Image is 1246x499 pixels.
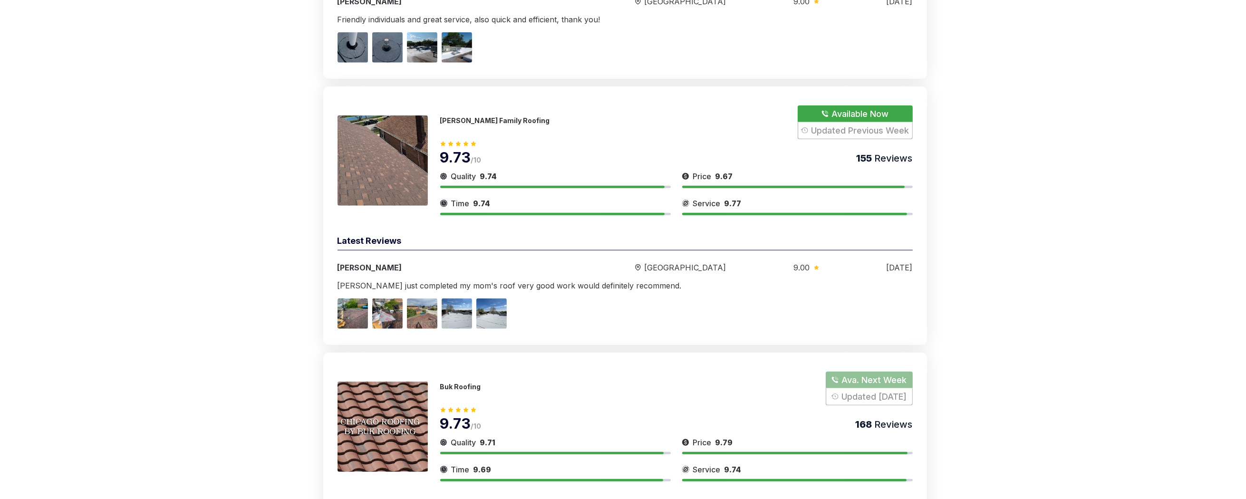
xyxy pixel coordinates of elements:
img: slider icon [682,437,689,448]
span: Time [451,464,470,475]
img: slider icon [635,264,641,271]
img: Image 3 [407,32,437,63]
img: Image 4 [442,32,472,63]
span: 9.00 [794,262,810,273]
img: slider icon [440,171,447,182]
span: 9.73 [440,149,471,166]
span: 168 [856,419,872,430]
p: Buk Roofing [440,383,481,391]
div: [PERSON_NAME] [338,262,568,273]
span: 9.74 [473,199,491,208]
span: 9.67 [715,172,733,181]
img: slider icon [440,198,447,209]
img: slider icon [682,464,689,475]
img: 175620884545740.jpeg [338,115,428,206]
span: [PERSON_NAME] just completed my mom's roof very good work would definitely recommend. [338,281,682,290]
img: Image 3 [407,298,437,329]
img: Image 1 [338,32,368,63]
img: Image 1 [338,298,368,329]
img: slider icon [814,265,819,270]
span: Friendly individuals and great service, also quick and efficient, thank you! [338,15,600,24]
img: Image 4 [442,298,472,329]
span: 9.69 [473,465,492,474]
img: 175620863262767.jpeg [338,382,428,472]
span: /10 [471,156,482,164]
span: Time [451,198,470,209]
span: 9.79 [715,438,733,447]
span: 155 [857,153,872,164]
span: Quality [451,171,476,182]
span: 9.74 [724,465,742,474]
span: Price [693,437,712,448]
span: Service [693,464,721,475]
img: Image 5 [476,298,507,329]
span: /10 [471,422,482,430]
span: 9.74 [480,172,497,181]
span: [GEOGRAPHIC_DATA] [645,262,726,273]
img: slider icon [440,437,447,448]
img: Image 2 [372,298,403,329]
span: Service [693,198,721,209]
div: Latest Reviews [338,234,913,250]
div: [DATE] [887,262,913,273]
span: Price [693,171,712,182]
img: slider icon [440,464,447,475]
span: Reviews [872,153,913,164]
img: slider icon [682,198,689,209]
span: 9.77 [724,199,742,208]
img: slider icon [682,171,689,182]
span: Reviews [872,419,913,430]
img: Image 2 [372,32,403,63]
iframe: OpenWidget widget [1060,160,1246,499]
span: 9.71 [480,438,496,447]
span: 9.73 [440,415,471,432]
p: [PERSON_NAME] Family Roofing [440,116,550,125]
span: Quality [451,437,476,448]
